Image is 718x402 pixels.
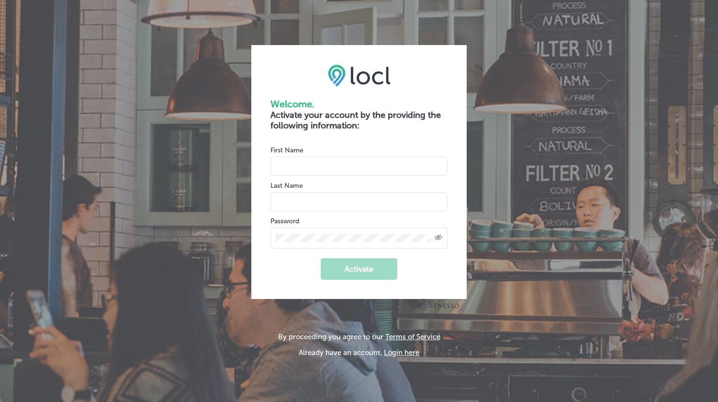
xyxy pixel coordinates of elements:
[384,348,419,357] button: Login here
[278,348,440,357] p: Already have an account,
[270,217,299,225] label: Password
[385,333,440,341] a: Terms of Service
[321,258,397,280] button: Activate
[270,110,448,131] h2: Activate your account by the providing the following information:
[278,333,440,341] p: By proceeding you agree to our
[328,64,391,86] img: LOCL logo
[270,98,448,110] h1: Welcome.
[435,234,442,242] span: Toggle password visibility
[270,182,303,190] label: Last Name
[270,146,303,154] label: First Name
